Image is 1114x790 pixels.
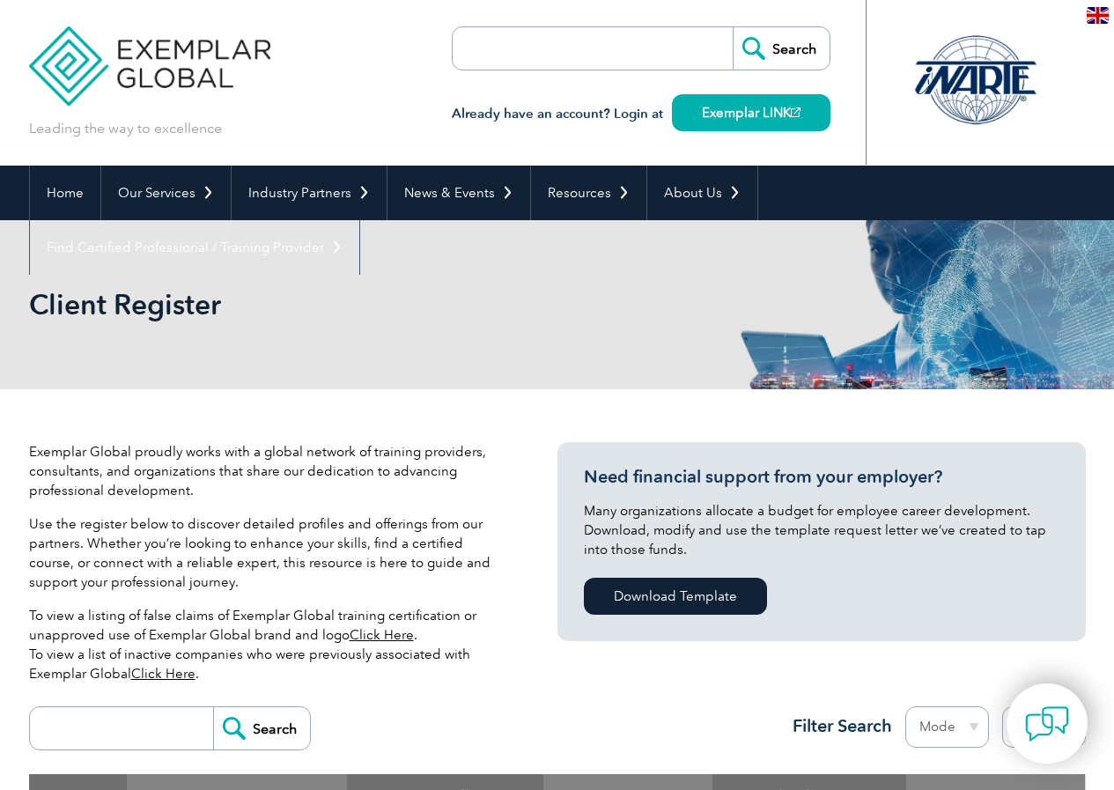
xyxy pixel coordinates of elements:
[30,166,100,220] a: Home
[452,103,830,125] h3: Already have an account? Login at
[30,220,359,275] a: Find Certified Professional / Training Provider
[672,94,830,131] a: Exemplar LINK
[584,578,767,615] a: Download Template
[29,442,505,500] p: Exemplar Global proudly works with a global network of training providers, consultants, and organ...
[584,501,1059,559] p: Many organizations allocate a budget for employee career development. Download, modify and use th...
[531,166,646,220] a: Resources
[647,166,757,220] a: About Us
[1087,7,1109,24] img: en
[101,166,231,220] a: Our Services
[29,119,222,138] p: Leading the way to excellence
[350,627,414,643] a: Click Here
[29,606,505,683] p: To view a listing of false claims of Exemplar Global training certification or unapproved use of ...
[29,514,505,592] p: Use the register below to discover detailed profiles and offerings from our partners. Whether you...
[791,107,800,117] img: open_square.png
[232,166,387,220] a: Industry Partners
[29,291,769,319] h2: Client Register
[131,666,196,682] a: Click Here
[1025,702,1069,746] img: contact-chat.png
[584,466,1059,488] h3: Need financial support from your employer?
[782,715,892,737] h3: Filter Search
[213,707,310,749] input: Search
[387,166,530,220] a: News & Events
[733,27,830,70] input: Search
